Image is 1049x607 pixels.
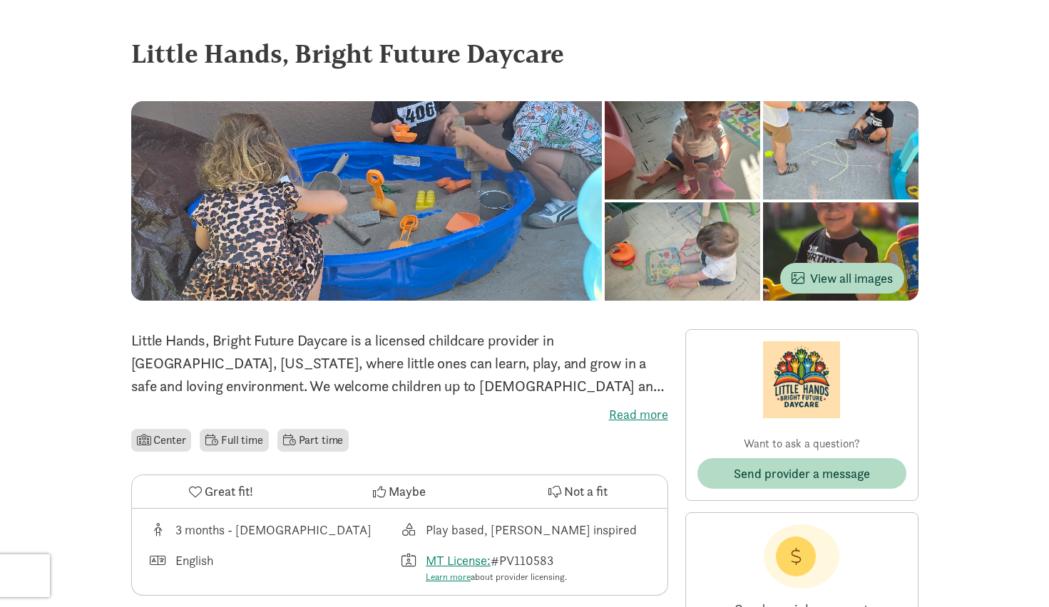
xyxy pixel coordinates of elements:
[200,429,268,452] li: Full time
[389,482,426,501] span: Maybe
[399,551,650,584] div: License number
[426,552,491,569] a: MT License:
[780,263,904,294] button: View all images
[763,341,840,418] img: Provider logo
[149,520,400,539] div: Age range for children that this provider cares for
[488,475,667,508] button: Not a fit
[175,520,372,539] div: 3 months - [DEMOGRAPHIC_DATA]
[426,551,567,584] div: #PV110583
[564,482,608,501] span: Not a fit
[310,475,488,508] button: Maybe
[426,520,637,539] div: Play based, [PERSON_NAME] inspired
[399,520,650,539] div: This provider's education philosophy
[131,34,918,73] div: Little Hands, Bright Future Daycare
[131,429,192,452] li: Center
[149,551,400,584] div: Languages spoken
[426,571,471,583] a: Learn more
[205,482,253,501] span: Great fit!
[131,329,668,398] p: Little Hands, Bright Future Daycare is a licensed childcare provider in [GEOGRAPHIC_DATA], [US_ST...
[697,435,906,452] p: Want to ask a question?
[131,406,668,423] label: Read more
[697,458,906,489] button: Send provider a message
[426,570,567,584] div: about provider licensing.
[277,429,349,452] li: Part time
[734,464,870,483] span: Send provider a message
[132,475,310,508] button: Great fit!
[792,269,893,288] span: View all images
[175,551,213,584] div: English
